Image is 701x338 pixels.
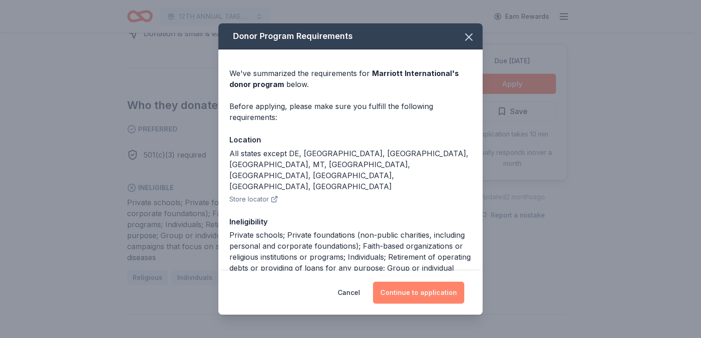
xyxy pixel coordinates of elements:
div: We've summarized the requirements for below. [229,68,472,90]
div: Ineligibility [229,216,472,228]
div: Before applying, please make sure you fulfill the following requirements: [229,101,472,123]
button: Continue to application [373,282,464,304]
div: Donor Program Requirements [218,23,483,49]
div: Private schools; Private foundations (non-public charities, including personal and corporate foun... [229,229,472,295]
button: Cancel [338,282,360,304]
button: Store locator [229,194,278,205]
div: All states except DE, [GEOGRAPHIC_DATA], [GEOGRAPHIC_DATA], [GEOGRAPHIC_DATA], MT, [GEOGRAPHIC_DA... [229,148,472,192]
div: Location [229,134,472,146]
